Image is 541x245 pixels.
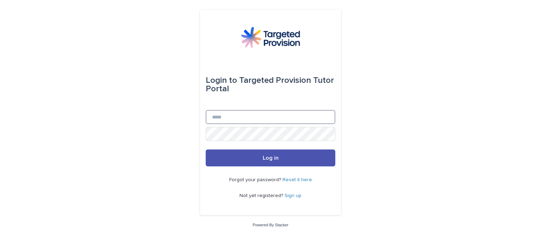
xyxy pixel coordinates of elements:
img: M5nRWzHhSzIhMunXDL62 [241,27,300,48]
a: Powered By Stacker [253,223,288,227]
button: Log in [206,149,335,166]
span: Forgot your password? [229,177,282,182]
span: Login to [206,76,237,85]
div: Targeted Provision Tutor Portal [206,71,335,99]
a: Sign up [285,193,301,198]
a: Reset it here [282,177,312,182]
span: Not yet registered? [240,193,285,198]
span: Log in [263,155,279,161]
